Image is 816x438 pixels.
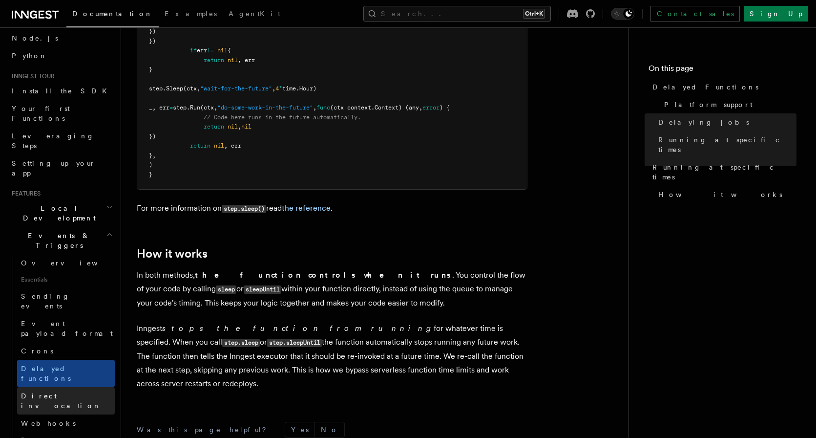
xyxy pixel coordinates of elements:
span: "wait-for-the-future" [200,85,272,92]
span: Overview [21,259,122,267]
span: Sleep [166,85,183,92]
a: Node.js [8,29,115,47]
a: Running at specific times [649,158,796,186]
span: return [204,57,224,64]
a: Overview [17,254,115,272]
span: (ctx context.Context) (any, [330,104,422,111]
span: Running at specific times [652,162,796,182]
span: nil [228,123,238,130]
span: (ctx, [200,104,217,111]
a: Sign Up [744,6,808,22]
p: For more information on read . [137,201,527,216]
span: Direct invocation [21,392,101,410]
a: AgentKit [223,3,286,26]
span: , [272,85,275,92]
p: In both methods, . You control the flow of your code by calling or within your function directly,... [137,268,527,310]
span: Delaying jobs [658,117,749,127]
a: Sending events [17,287,115,315]
a: Your first Functions [8,100,115,127]
span: _, err [149,104,169,111]
span: } [149,171,152,178]
p: Was this page helpful? [137,425,273,435]
span: "do-some-work-in-the-future" [217,104,313,111]
button: Search...Ctrl+K [363,6,551,22]
span: Webhooks [21,419,76,427]
span: }) [149,133,156,140]
span: Platform support [664,100,753,109]
span: 4 [275,85,279,92]
span: Running at specific times [658,135,796,154]
code: step.sleepUntil [267,339,322,347]
a: How it works [654,186,796,203]
span: Install the SDK [12,87,113,95]
span: Features [8,190,41,197]
a: Python [8,47,115,65]
a: Contact sales [650,6,740,22]
a: Platform support [660,96,796,113]
span: Essentials [17,272,115,287]
span: AgentKit [229,10,280,18]
code: sleep [216,285,236,294]
span: }, [149,152,156,159]
a: Install the SDK [8,82,115,100]
em: stops the function from running [162,324,434,333]
a: How it works [137,247,208,261]
span: Run [190,104,200,111]
a: Examples [159,3,223,26]
a: Running at specific times [654,131,796,158]
span: Crons [21,347,53,355]
span: Node.js [12,34,58,42]
button: Yes [285,422,314,437]
span: }) [149,28,156,35]
span: ) [149,161,152,168]
span: Examples [165,10,217,18]
span: // Code here runs in the future automatically. [204,114,361,121]
span: Your first Functions [12,105,70,122]
span: , [313,104,316,111]
span: Python [12,52,47,60]
a: Direct invocation [17,387,115,415]
a: Documentation [66,3,159,27]
code: step.sleep [222,339,260,347]
a: Webhooks [17,415,115,432]
span: Delayed functions [21,365,71,382]
span: Setting up your app [12,159,96,177]
button: Local Development [8,199,115,227]
a: Delayed Functions [649,78,796,96]
a: Event payload format [17,315,115,342]
span: , err [238,57,255,64]
span: nil [241,123,251,130]
a: Leveraging Steps [8,127,115,154]
span: ) { [439,104,450,111]
span: How it works [658,190,782,199]
span: { [228,47,231,54]
span: } [149,66,152,73]
p: Inngest for whatever time is specified. When you call or the function automatically stops running... [137,322,527,391]
span: step. [149,85,166,92]
span: err [197,47,207,54]
strong: the function controls when it runs [195,270,452,280]
span: if [190,47,197,54]
span: return [190,142,210,149]
span: Leveraging Steps [12,132,94,150]
span: Sending events [21,292,70,310]
span: step. [173,104,190,111]
span: Delayed Functions [652,82,758,92]
h4: On this page [649,63,796,78]
span: , err [224,142,241,149]
a: Crons [17,342,115,360]
span: != [207,47,214,54]
kbd: Ctrl+K [523,9,545,19]
a: the reference [282,203,331,213]
button: Events & Triggers [8,227,115,254]
span: nil [214,142,224,149]
span: time.Hour) [282,85,316,92]
code: step.sleep() [222,205,266,213]
span: nil [217,47,228,54]
button: No [315,422,344,437]
span: nil [228,57,238,64]
a: Setting up your app [8,154,115,182]
code: sleepUntil [244,285,281,294]
span: return [204,123,224,130]
span: (ctx, [183,85,200,92]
